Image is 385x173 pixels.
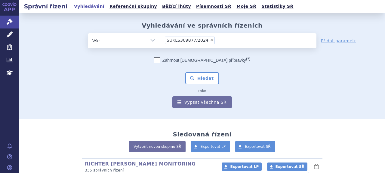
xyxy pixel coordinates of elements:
i: nebo [196,89,209,93]
a: Statistiky SŘ [260,2,295,10]
a: Exportovat SŘ [235,141,275,152]
a: Moje SŘ [235,2,258,10]
span: SUKLS309877/2024 [167,38,208,42]
a: Exportovat SŘ [267,163,307,171]
span: Exportovat LP [201,145,226,149]
button: Hledat [185,72,219,84]
h2: Správní řízení [19,2,72,10]
abbr: (?) [246,57,250,61]
span: Exportovat SŘ [245,145,271,149]
a: Běžící lhůty [160,2,193,10]
a: Vytvořit novou skupinu SŘ [129,141,186,152]
span: Exportovat SŘ [276,165,304,169]
label: Zahrnout [DEMOGRAPHIC_DATA] přípravky [154,57,250,63]
input: SUKLS309877/2024 [217,36,220,44]
a: Vyhledávání [72,2,106,10]
h2: Vyhledávání ve správních řízeních [142,22,263,29]
li: SUKLS309877/2024 [165,37,215,44]
a: RICHTER [PERSON_NAME] MONITORING [85,161,196,167]
a: Exportovat LP [191,141,230,152]
a: Písemnosti SŘ [194,2,233,10]
a: Exportovat LP [222,163,262,171]
span: Exportovat LP [230,165,259,169]
button: lhůty [313,163,319,170]
a: Referenční skupiny [108,2,159,10]
a: Přidat parametr [321,38,356,44]
span: × [210,38,214,42]
h2: Sledovaná řízení [173,131,231,138]
a: Vypsat všechna SŘ [172,96,232,108]
p: 335 správních řízení [85,168,214,173]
